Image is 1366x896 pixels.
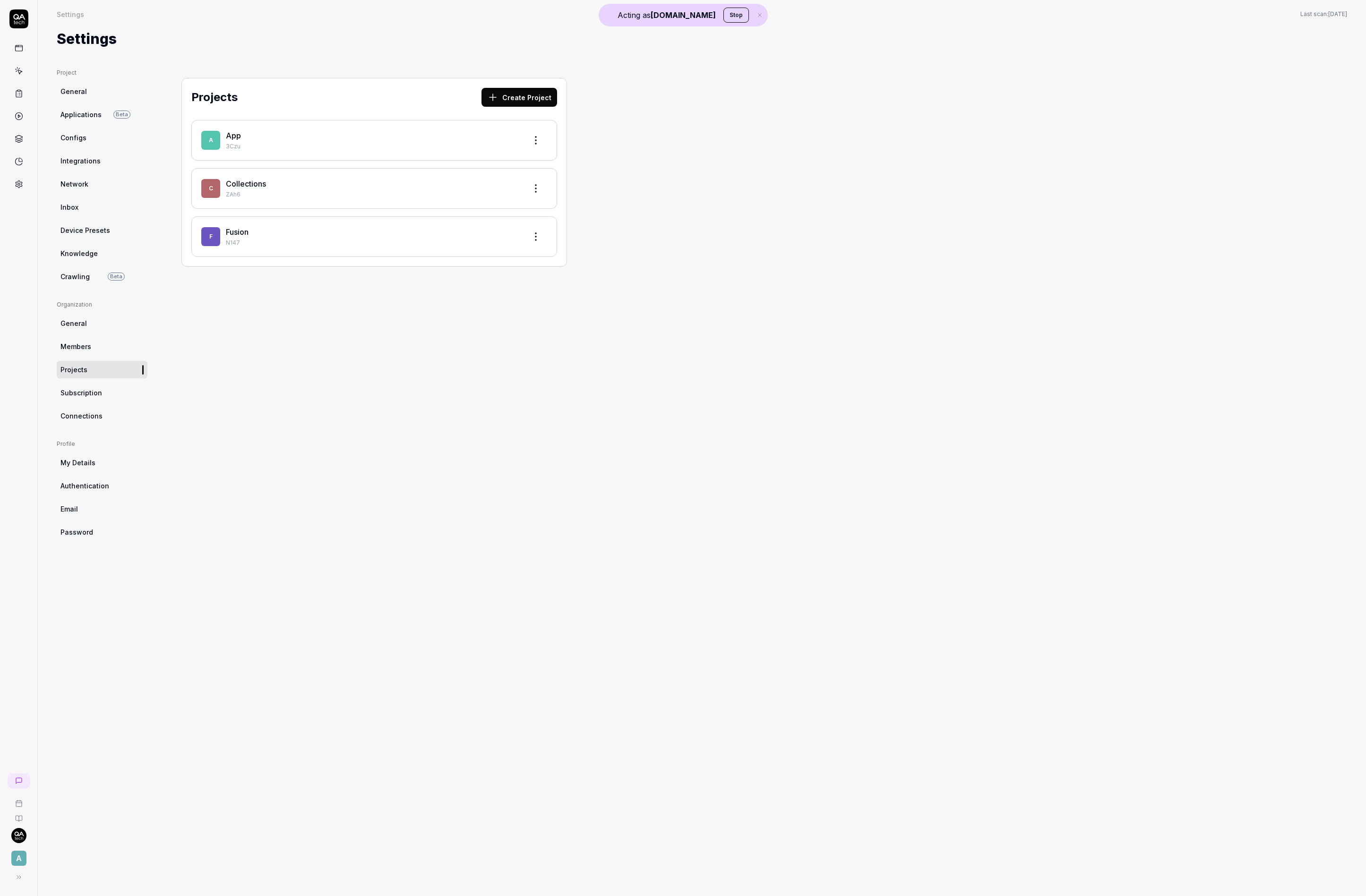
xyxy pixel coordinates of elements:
a: App [226,131,241,140]
a: General [57,315,147,332]
button: Last scan:[DATE] [1300,10,1347,18]
span: Projects [60,365,87,375]
span: Inbox [60,202,78,212]
span: Password [60,527,93,537]
span: Applications [60,110,102,119]
p: 3Czu [226,142,519,151]
span: General [60,86,87,96]
a: Connections [57,407,147,425]
a: General [57,83,147,100]
a: Collections [226,179,266,188]
p: ZAh6 [226,190,519,199]
span: Device Presets [60,225,110,235]
a: My Details [57,454,147,471]
a: Configs [57,129,147,146]
span: Network [60,179,88,189]
span: Subscription [60,388,102,398]
h1: Settings [57,28,117,50]
a: CrawlingBeta [57,268,147,285]
h2: Projects [191,89,238,106]
a: Authentication [57,477,147,495]
a: Password [57,523,147,541]
a: New conversation [8,773,30,788]
span: Crawling [60,272,90,282]
p: N147 [226,239,519,247]
span: Beta [108,273,125,281]
a: Fusion [226,227,249,237]
a: Inbox [57,198,147,216]
span: C [201,179,220,198]
a: Knowledge [57,245,147,262]
span: Beta [113,111,130,119]
span: Configs [60,133,86,143]
div: Profile [57,440,147,448]
a: Integrations [57,152,147,170]
time: [DATE] [1328,10,1347,17]
a: Documentation [4,807,34,822]
span: Authentication [60,481,109,491]
button: Create Project [481,88,557,107]
span: Members [60,341,91,351]
span: Integrations [60,156,101,166]
a: Members [57,338,147,355]
img: 7ccf6c19-61ad-4a6c-8811-018b02a1b829.jpg [11,828,26,843]
span: Last scan: [1300,10,1347,18]
a: Book a call with us [4,792,34,807]
a: ApplicationsBeta [57,106,147,123]
button: Stop [723,8,749,23]
a: Projects [57,361,147,378]
span: General [60,318,87,328]
span: A [11,851,26,866]
div: Settings [57,9,84,19]
span: A [201,131,220,150]
span: My Details [60,458,95,468]
span: Connections [60,411,103,421]
div: Organization [57,300,147,309]
a: Device Presets [57,222,147,239]
span: Knowledge [60,248,98,258]
button: A [4,843,34,868]
span: Email [60,504,78,514]
a: Subscription [57,384,147,401]
div: Project [57,68,147,77]
a: Network [57,175,147,193]
a: Email [57,500,147,518]
span: F [201,227,220,246]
